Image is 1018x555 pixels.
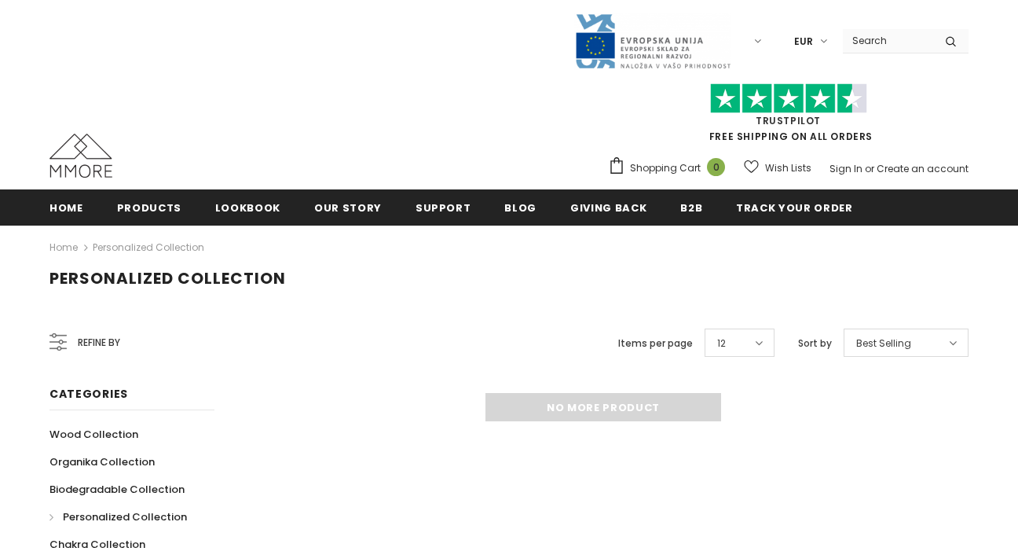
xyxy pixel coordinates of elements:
[504,200,536,215] span: Blog
[49,448,155,476] a: Organika Collection
[574,34,731,47] a: Javni Razpis
[765,160,811,176] span: Wish Lists
[49,134,112,178] img: MMORE Cases
[608,156,733,180] a: Shopping Cart 0
[49,537,145,552] span: Chakra Collection
[49,189,83,225] a: Home
[49,427,138,442] span: Wood Collection
[856,336,911,351] span: Best Selling
[680,189,702,225] a: B2B
[314,189,382,225] a: Our Story
[630,160,701,176] span: Shopping Cart
[49,267,286,289] span: Personalized Collection
[608,90,969,143] span: FREE SHIPPING ON ALL ORDERS
[117,200,181,215] span: Products
[829,162,862,175] a: Sign In
[49,421,138,448] a: Wood Collection
[49,503,187,531] a: Personalized Collection
[736,189,852,225] a: Track your order
[215,200,280,215] span: Lookbook
[215,189,280,225] a: Lookbook
[756,114,821,127] a: Trustpilot
[865,162,874,175] span: or
[570,189,646,225] a: Giving back
[794,34,813,50] span: EUR
[877,162,969,175] a: Create an account
[314,200,382,215] span: Our Story
[49,476,185,503] a: Biodegradable Collection
[93,241,204,254] a: Personalized Collection
[680,200,702,215] span: B2B
[570,200,646,215] span: Giving back
[618,336,693,351] label: Items per page
[63,509,187,524] span: Personalized Collection
[710,83,867,114] img: Trust Pilot Stars
[843,29,933,52] input: Search Site
[504,189,536,225] a: Blog
[117,189,181,225] a: Products
[736,200,852,215] span: Track your order
[798,336,832,351] label: Sort by
[49,482,185,497] span: Biodegradable Collection
[49,238,78,257] a: Home
[78,334,120,351] span: Refine by
[49,386,128,402] span: Categories
[49,200,83,215] span: Home
[49,454,155,469] span: Organika Collection
[416,200,471,215] span: support
[744,154,811,182] a: Wish Lists
[416,189,471,225] a: support
[717,336,726,351] span: 12
[574,13,731,70] img: Javni Razpis
[707,158,725,176] span: 0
